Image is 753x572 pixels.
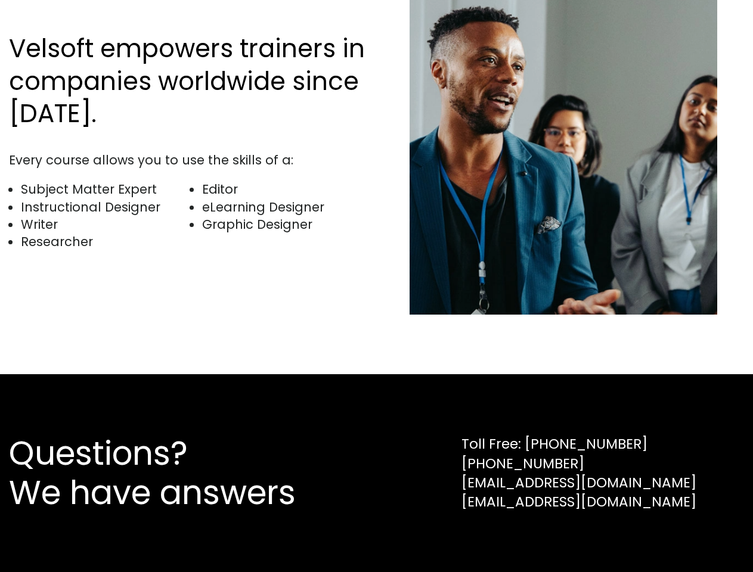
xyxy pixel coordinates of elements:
[202,216,371,233] li: Graphic Designer
[9,434,339,512] h2: Questions? We have answers
[21,181,190,198] li: Subject Matter Expert
[21,233,190,250] li: Researcher
[21,198,190,216] li: Instructional Designer
[9,33,371,130] h2: Velsoft empowers trainers in companies worldwide since [DATE].
[21,216,190,233] li: Writer
[9,151,371,169] div: Every course allows you to use the skills of a:
[202,181,371,198] li: Editor
[202,198,371,216] li: eLearning Designer
[461,434,696,511] div: Toll Free: [PHONE_NUMBER] [PHONE_NUMBER] [EMAIL_ADDRESS][DOMAIN_NAME] [EMAIL_ADDRESS][DOMAIN_NAME]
